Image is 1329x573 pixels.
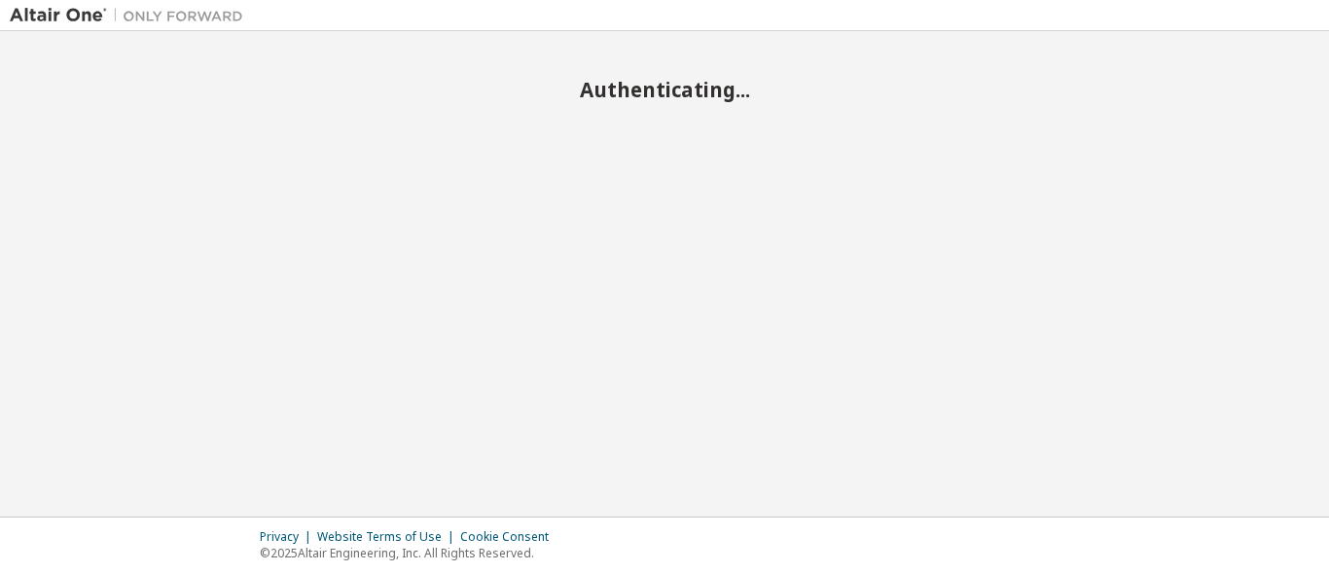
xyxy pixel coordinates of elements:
[10,6,253,25] img: Altair One
[260,529,317,545] div: Privacy
[317,529,460,545] div: Website Terms of Use
[10,77,1319,102] h2: Authenticating...
[460,529,560,545] div: Cookie Consent
[260,545,560,561] p: © 2025 Altair Engineering, Inc. All Rights Reserved.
